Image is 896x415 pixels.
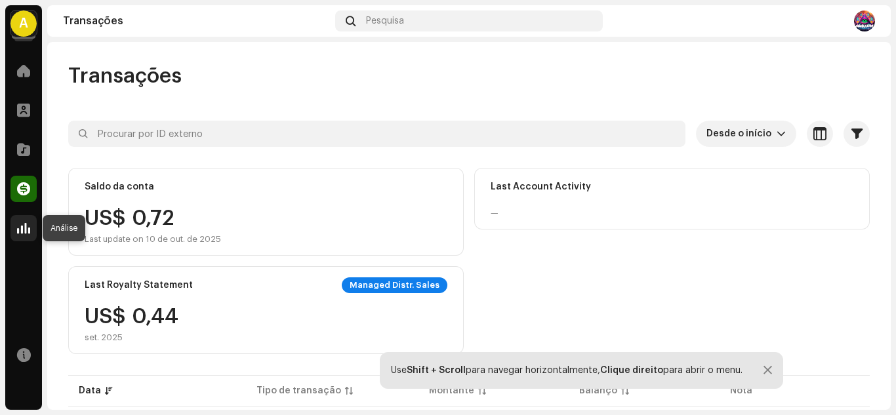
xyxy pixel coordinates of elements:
[429,384,474,397] div: Montante
[10,10,37,37] div: A
[85,182,154,192] div: Saldo da conta
[491,182,591,192] div: Last Account Activity
[85,234,221,245] div: Last update on 10 de out. de 2025
[706,121,777,147] span: Desde o início
[79,384,101,397] div: Data
[85,280,193,290] div: Last Royalty Statement
[256,384,341,397] div: Tipo de transação
[391,365,743,376] div: Use para navegar horizontalmente, para abrir o menu.
[63,16,330,26] div: Transações
[777,121,786,147] div: dropdown trigger
[68,63,182,89] span: Transações
[366,16,404,26] span: Pesquisa
[85,332,178,343] div: set. 2025
[491,208,499,218] div: —
[854,10,875,31] img: 456843e9-9b64-4e73-a5ff-feb3b0e56166
[342,277,447,293] div: Managed Distr. Sales
[600,366,663,375] strong: Clique direito
[68,121,685,147] input: Procurar por ID externo
[407,366,466,375] strong: Shift + Scroll
[579,384,617,397] div: Balanço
